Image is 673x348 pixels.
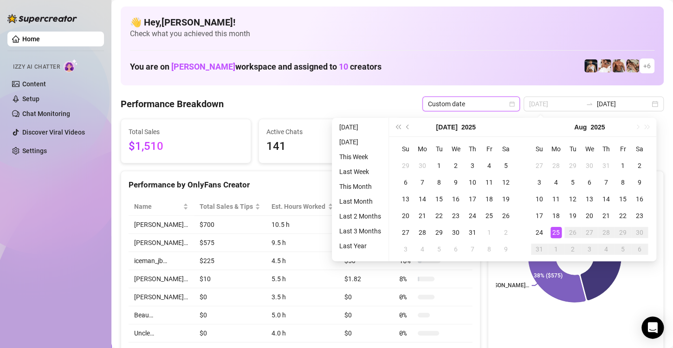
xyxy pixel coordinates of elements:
[194,234,266,252] td: $575
[450,210,461,221] div: 23
[22,35,40,43] a: Home
[584,177,595,188] div: 6
[481,191,498,207] td: 2025-07-18
[584,210,595,221] div: 20
[399,292,414,302] span: 0 %
[461,118,476,136] button: Choose a year
[417,160,428,171] div: 30
[581,224,598,241] td: 2025-08-27
[548,174,564,191] td: 2025-08-04
[617,210,628,221] div: 22
[431,224,447,241] td: 2025-07-29
[631,157,648,174] td: 2025-08-02
[615,157,631,174] td: 2025-08-01
[417,210,428,221] div: 21
[531,224,548,241] td: 2025-08-24
[634,210,645,221] div: 23
[634,177,645,188] div: 9
[631,141,648,157] th: Sa
[22,95,39,103] a: Setup
[336,196,385,207] li: Last Month
[400,160,411,171] div: 29
[130,62,382,72] h1: You are on workspace and assigned to creators
[194,306,266,324] td: $0
[564,157,581,174] td: 2025-07-29
[617,160,628,171] div: 1
[586,100,593,108] span: swap-right
[414,141,431,157] th: Mo
[601,210,612,221] div: 21
[550,160,562,171] div: 28
[584,244,595,255] div: 3
[598,59,611,72] img: Jake
[447,141,464,157] th: We
[194,198,266,216] th: Total Sales & Tips
[548,241,564,258] td: 2025-09-01
[393,118,403,136] button: Last year (Control + left)
[567,177,578,188] div: 5
[615,191,631,207] td: 2025-08-15
[531,191,548,207] td: 2025-08-10
[397,141,414,157] th: Su
[567,244,578,255] div: 2
[615,174,631,191] td: 2025-08-08
[22,110,70,117] a: Chat Monitoring
[266,216,339,234] td: 10.5 h
[266,306,339,324] td: 5.0 h
[464,141,481,157] th: Th
[467,193,478,205] div: 17
[590,118,605,136] button: Choose a year
[498,224,514,241] td: 2025-08-02
[397,207,414,224] td: 2025-07-20
[336,181,385,192] li: This Month
[266,252,339,270] td: 4.5 h
[500,210,511,221] div: 26
[129,270,194,288] td: [PERSON_NAME]…
[484,160,495,171] div: 4
[417,244,428,255] div: 4
[414,191,431,207] td: 2025-07-14
[548,224,564,241] td: 2025-08-25
[431,174,447,191] td: 2025-07-08
[447,207,464,224] td: 2025-07-23
[336,151,385,162] li: This Week
[567,160,578,171] div: 29
[129,288,194,306] td: [PERSON_NAME]…
[467,177,478,188] div: 10
[339,252,394,270] td: $50
[464,224,481,241] td: 2025-07-31
[567,210,578,221] div: 19
[481,174,498,191] td: 2025-07-11
[641,316,664,339] div: Open Intercom Messenger
[414,207,431,224] td: 2025-07-21
[626,59,639,72] img: Uncle
[550,177,562,188] div: 4
[417,227,428,238] div: 28
[266,270,339,288] td: 5.5 h
[397,191,414,207] td: 2025-07-13
[22,147,47,155] a: Settings
[428,97,514,111] span: Custom date
[431,191,447,207] td: 2025-07-15
[631,241,648,258] td: 2025-09-06
[612,59,625,72] img: David
[397,157,414,174] td: 2025-06-29
[417,193,428,205] div: 14
[598,241,615,258] td: 2025-09-04
[631,224,648,241] td: 2025-08-30
[484,227,495,238] div: 1
[548,157,564,174] td: 2025-07-28
[414,241,431,258] td: 2025-08-04
[548,141,564,157] th: Mo
[500,227,511,238] div: 2
[500,177,511,188] div: 12
[129,179,472,191] div: Performance by OnlyFans Creator
[129,198,194,216] th: Name
[550,193,562,205] div: 11
[481,224,498,241] td: 2025-08-01
[467,160,478,171] div: 3
[266,138,381,155] span: 141
[339,288,394,306] td: $0
[194,288,266,306] td: $0
[339,62,348,71] span: 10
